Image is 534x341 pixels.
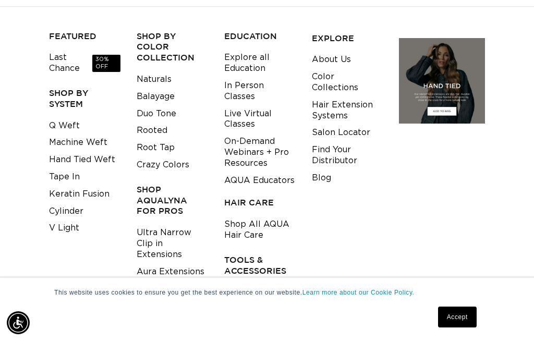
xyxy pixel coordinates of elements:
[137,105,176,123] a: Duo Tone
[92,55,120,72] span: 30% OFF
[137,184,208,216] h3: Shop AquaLyna for Pros
[49,49,120,77] a: Last Chance30% OFF
[312,96,383,125] a: Hair Extension Systems
[312,33,383,44] h3: EXPLORE
[137,224,208,263] a: Ultra Narrow Clip in Extensions
[312,51,351,68] a: About Us
[482,291,534,341] iframe: Chat Widget
[312,124,370,141] a: Salon Locator
[224,254,296,276] h3: TOOLS & ACCESSORIES
[224,216,296,244] a: Shop All AQUA Hair Care
[137,31,208,63] h3: Shop by Color Collection
[302,289,415,296] a: Learn more about our Cookie Policy.
[137,156,189,174] a: Crazy Colors
[312,141,383,169] a: Find Your Distributor
[137,71,172,88] a: Naturals
[49,31,120,42] h3: FEATURED
[137,263,204,281] a: Aura Extensions
[224,49,296,77] a: Explore all Education
[224,133,296,172] a: On-Demand Webinars + Pro Resources
[137,88,175,105] a: Balayage
[224,105,296,133] a: Live Virtual Classes
[137,122,167,139] a: Rooted
[54,288,480,297] p: This website uses cookies to ensure you get the best experience on our website.
[49,134,107,151] a: Machine Weft
[224,172,295,189] a: AQUA Educators
[49,88,120,109] h3: SHOP BY SYSTEM
[49,168,80,186] a: Tape In
[49,203,83,220] a: Cylinder
[49,186,110,203] a: Keratin Fusion
[137,139,175,156] a: Root Tap
[312,169,331,187] a: Blog
[224,31,296,42] h3: EDUCATION
[49,151,115,168] a: Hand Tied Weft
[49,117,80,135] a: Q Weft
[224,197,296,208] h3: HAIR CARE
[438,307,477,327] a: Accept
[312,68,383,96] a: Color Collections
[49,220,79,237] a: V Light
[224,77,296,105] a: In Person Classes
[7,311,30,334] div: Accessibility Menu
